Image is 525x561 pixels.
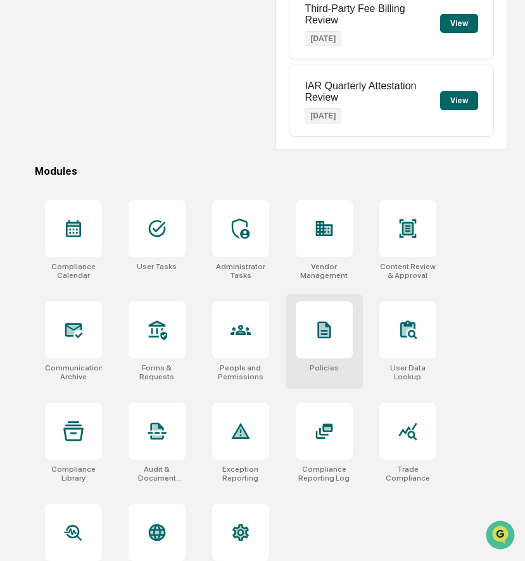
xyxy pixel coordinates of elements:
div: 🖐️ [13,161,23,171]
div: Trade Compliance [379,465,436,482]
div: Communications Archive [45,363,102,381]
div: People and Permissions [212,363,269,381]
div: User Data Lookup [379,363,436,381]
div: User Tasks [137,262,177,271]
div: Modules [35,165,507,177]
div: Compliance Calendar [45,262,102,280]
div: Vendor Management [296,262,353,280]
p: [DATE] [305,31,341,46]
div: Content Review & Approval [379,262,436,280]
div: Compliance Library [45,465,102,482]
div: Forms & Requests [129,363,186,381]
img: 1746055101610-c473b297-6a78-478c-a979-82029cc54cd1 [13,97,35,120]
p: Third-Party Fee Billing Review [305,3,440,26]
a: 🖐️Preclearance [8,154,87,177]
span: Data Lookup [25,184,80,196]
div: Policies [310,363,339,372]
div: Compliance Reporting Log [296,465,353,482]
span: Preclearance [25,160,82,172]
button: View [440,91,478,110]
div: Administrator Tasks [212,262,269,280]
a: 🗄️Attestations [87,154,162,177]
a: 🔎Data Lookup [8,179,85,201]
div: 🗄️ [92,161,102,171]
button: Start new chat [215,101,231,116]
div: 🔎 [13,185,23,195]
div: We're available if you need us! [43,110,160,120]
button: View [440,14,478,33]
div: Start new chat [43,97,208,110]
div: Exception Reporting [212,465,269,482]
div: Audit & Document Logs [129,465,186,482]
span: Attestations [104,160,157,172]
p: IAR Quarterly Attestation Review [305,80,440,103]
p: [DATE] [305,108,341,123]
span: Pylon [126,215,153,224]
a: Powered byPylon [89,214,153,224]
p: How can we help? [13,27,231,47]
iframe: Open customer support [484,519,519,553]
